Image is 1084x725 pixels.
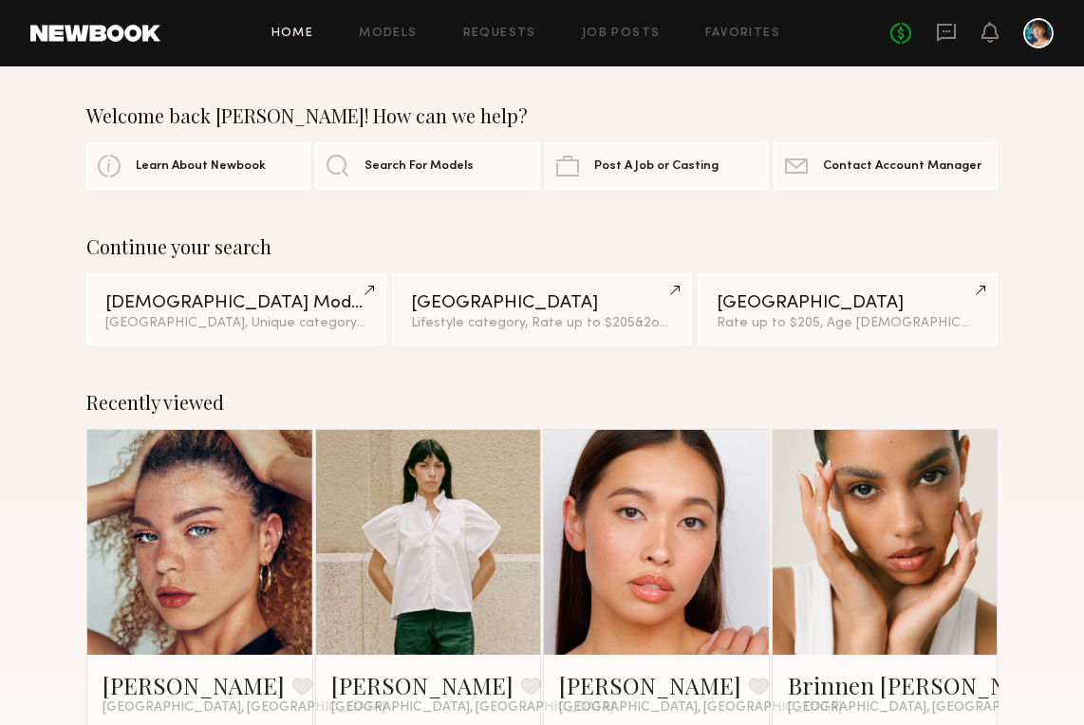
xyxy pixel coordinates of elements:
[315,142,539,190] a: Search For Models
[359,28,417,40] a: Models
[582,28,661,40] a: Job Posts
[717,317,979,330] div: Rate up to $205, Age [DEMOGRAPHIC_DATA] y.o.
[545,142,769,190] a: Post A Job or Casting
[103,670,285,700] a: [PERSON_NAME]
[86,273,386,345] a: [DEMOGRAPHIC_DATA] Models[GEOGRAPHIC_DATA], Unique category&3other filters
[559,700,842,716] span: [GEOGRAPHIC_DATA], [GEOGRAPHIC_DATA]
[717,294,979,312] div: [GEOGRAPHIC_DATA]
[594,160,719,173] span: Post A Job or Casting
[86,235,998,258] div: Continue your search
[774,142,998,190] a: Contact Account Manager
[86,142,310,190] a: Learn About Newbook
[463,28,536,40] a: Requests
[698,273,998,345] a: [GEOGRAPHIC_DATA]Rate up to $205, Age [DEMOGRAPHIC_DATA] y.o.
[105,294,367,312] div: [DEMOGRAPHIC_DATA] Models
[331,700,614,716] span: [GEOGRAPHIC_DATA], [GEOGRAPHIC_DATA]
[705,28,780,40] a: Favorites
[271,28,314,40] a: Home
[364,160,474,173] span: Search For Models
[86,104,998,127] div: Welcome back [PERSON_NAME]! How can we help?
[411,294,673,312] div: [GEOGRAPHIC_DATA]
[392,273,692,345] a: [GEOGRAPHIC_DATA]Lifestyle category, Rate up to $205&2other filters
[103,700,385,716] span: [GEOGRAPHIC_DATA], [GEOGRAPHIC_DATA]
[331,670,514,700] a: [PERSON_NAME]
[559,670,741,700] a: [PERSON_NAME]
[136,160,266,173] span: Learn About Newbook
[635,317,726,329] span: & 2 other filter s
[411,317,673,330] div: Lifestyle category, Rate up to $205
[788,700,1071,716] span: [GEOGRAPHIC_DATA], [GEOGRAPHIC_DATA]
[86,391,998,414] div: Recently viewed
[823,160,981,173] span: Contact Account Manager
[105,317,367,330] div: [GEOGRAPHIC_DATA], Unique category
[788,670,1062,700] a: Brinnen [PERSON_NAME]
